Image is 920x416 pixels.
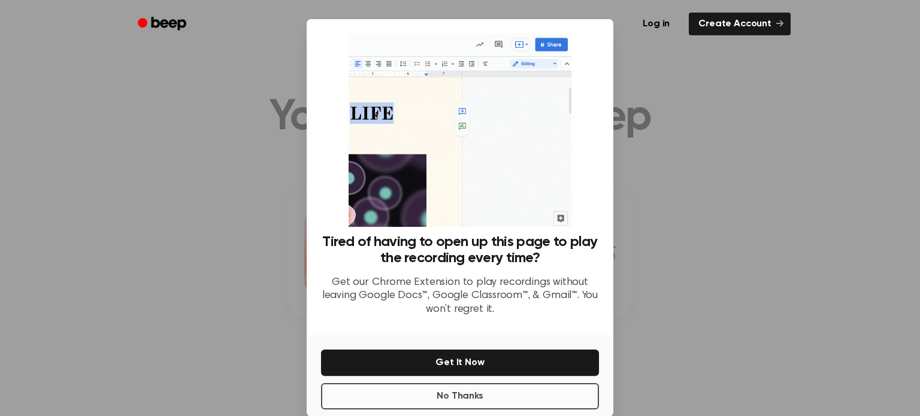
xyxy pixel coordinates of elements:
h3: Tired of having to open up this page to play the recording every time? [321,234,599,266]
p: Get our Chrome Extension to play recordings without leaving Google Docs™, Google Classroom™, & Gm... [321,276,599,317]
button: Get It Now [321,350,599,376]
a: Create Account [689,13,791,35]
button: No Thanks [321,383,599,409]
a: Log in [631,10,682,38]
a: Beep [129,13,197,36]
img: Beep extension in action [349,34,571,227]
